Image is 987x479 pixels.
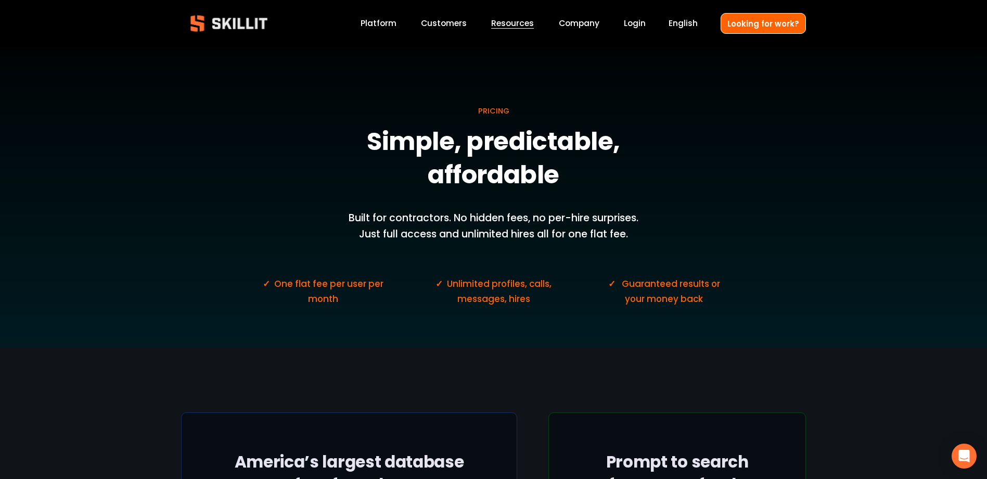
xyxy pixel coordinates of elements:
p: Built for contractors. No hidden fees, no per-hire surprises. Just full access and unlimited hire... [339,210,648,242]
div: Open Intercom Messenger [952,444,977,469]
span: One flat fee per user per month [274,278,386,305]
div: language picker [669,17,698,31]
strong: Simple, predictable, affordable [367,122,625,198]
a: Customers [421,17,467,31]
strong: ✓ [608,277,616,292]
a: Platform [361,17,396,31]
span: Guaranteed results or your money back [622,278,722,305]
span: Unlimited profiles, calls, messages, hires [447,278,554,305]
a: Looking for work? [721,13,806,33]
span: English [669,17,698,29]
a: Company [559,17,599,31]
a: folder dropdown [491,17,534,31]
span: Resources [491,17,534,29]
span: PRICING [478,106,509,116]
img: Skillit [182,8,276,39]
a: Login [624,17,646,31]
strong: ✓ [263,277,270,292]
strong: ✓ [435,277,443,292]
